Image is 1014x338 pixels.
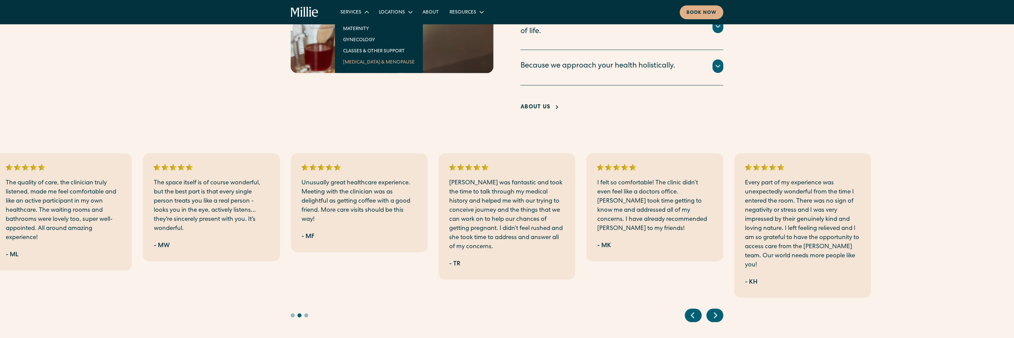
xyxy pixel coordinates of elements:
[297,313,301,317] button: Go to slide 2
[521,61,675,72] div: Because we approach your health holistically.
[449,260,460,269] div: - TR
[304,313,308,317] button: Go to slide 3
[301,164,341,171] img: 5 stars rating
[444,6,488,18] div: Resources
[338,56,420,68] a: [MEDICAL_DATA] & Menopause
[154,241,170,251] div: - MW
[338,34,420,45] a: Gynecology
[449,179,564,252] p: [PERSON_NAME] was fantastic and took the time to talk through my medical history and helped me wi...
[291,313,295,317] button: Go to slide 1
[6,164,45,171] img: 5 stars rating
[340,9,361,16] div: Services
[706,309,723,322] div: Next slide
[373,6,417,18] div: Locations
[521,103,550,111] div: About Us
[449,164,488,171] img: 5 stars rating
[586,153,723,261] div: 5 / 6
[597,241,611,251] div: - MK
[745,278,757,287] div: - KH
[597,179,713,233] p: I felt so comfortable! The clinic didn’t even feel like a doctors office. [PERSON_NAME] took time...
[154,164,193,171] img: 5 stars rating
[745,164,784,171] img: 5 stars rating
[417,6,444,18] a: About
[734,153,871,298] div: 6 / 6
[745,179,860,270] p: Every part of my experience was unexpectedly wonderful from the time I entered the room. There wa...
[686,9,717,17] div: Book now
[301,232,314,241] div: - MF
[680,5,723,19] a: Book now
[521,15,704,37] div: Because you deserve to feel well, through every stage of life.
[6,251,18,260] div: - ML
[338,45,420,56] a: Classes & Other Support
[438,153,575,280] div: 4 / 6
[521,103,561,111] a: About Us
[291,153,428,252] div: 3 / 6
[338,23,420,34] a: Maternity
[379,9,405,16] div: Locations
[6,179,121,242] p: The quality of care, the clinician truly listened, made me feel comfortable and like an active pa...
[450,9,476,16] div: Resources
[154,179,269,233] p: The space itself is of course wonderful, but the best part is that every single person treats you...
[335,18,423,73] nav: Services
[335,6,373,18] div: Services
[291,7,319,18] a: home
[597,164,636,171] img: 5 stars rating
[143,153,280,261] div: 2 / 6
[685,309,702,322] div: Previous slide
[301,179,417,224] p: Unusually great healthcare experience. Meeting with the clinician was as delightful as getting co...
